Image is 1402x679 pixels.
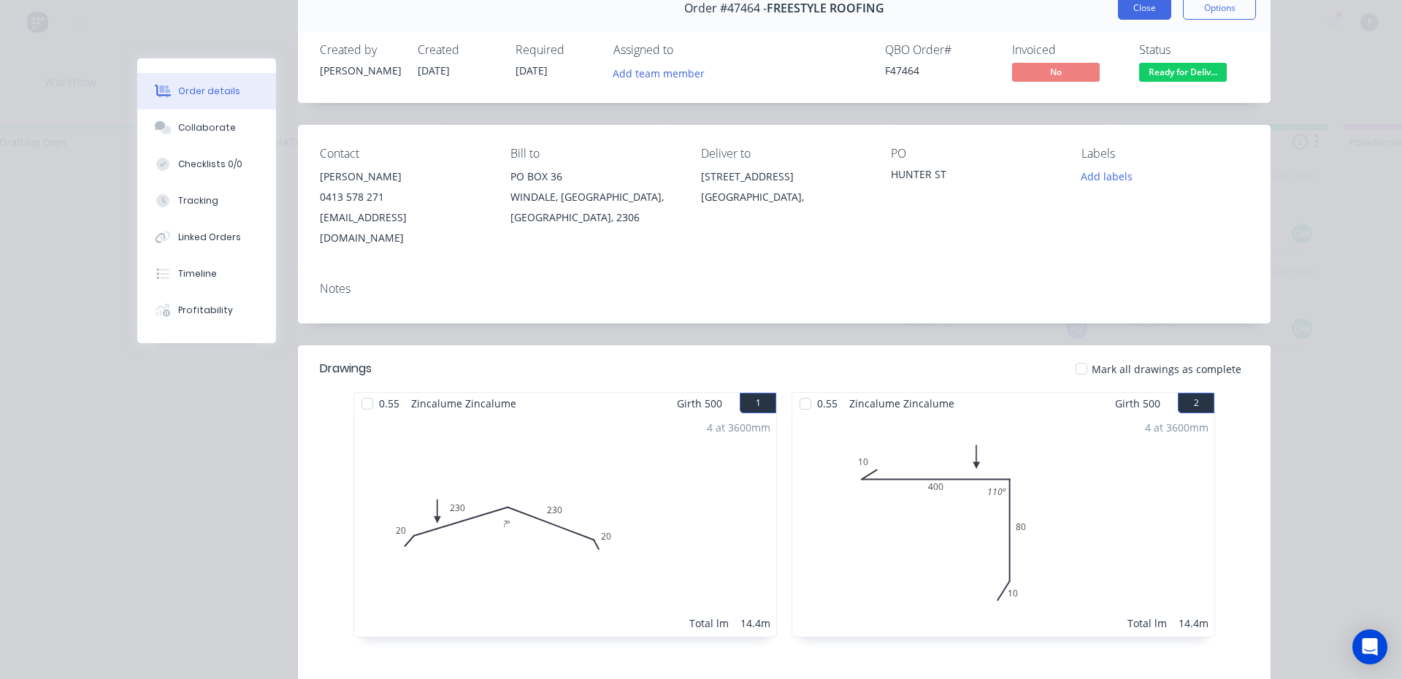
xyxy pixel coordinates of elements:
button: Add team member [613,63,713,83]
div: [PERSON_NAME]0413 578 271[EMAIL_ADDRESS][DOMAIN_NAME] [320,166,487,248]
span: Zincalume Zincalume [405,393,522,414]
div: [GEOGRAPHIC_DATA], [701,187,868,207]
div: Profitability [178,304,233,317]
div: PO BOX 36 [510,166,678,187]
div: QBO Order # [885,43,995,57]
div: [STREET_ADDRESS][GEOGRAPHIC_DATA], [701,166,868,213]
button: Add team member [605,63,713,83]
div: PO BOX 36WINDALE, [GEOGRAPHIC_DATA], [GEOGRAPHIC_DATA], 2306 [510,166,678,228]
div: Checklists 0/0 [178,158,242,171]
div: Total lm [689,615,729,631]
div: Deliver to [701,147,868,161]
span: [DATE] [516,64,548,77]
div: Order details [178,85,240,98]
button: Linked Orders [137,219,276,256]
div: 0413 578 271 [320,187,487,207]
button: Profitability [137,292,276,329]
div: Collaborate [178,121,236,134]
div: Created by [320,43,400,57]
span: Girth 500 [1115,393,1160,414]
div: 14.4m [740,615,770,631]
button: 1 [740,393,776,413]
div: Invoiced [1012,43,1122,57]
div: Linked Orders [178,231,241,244]
button: 2 [1178,393,1214,413]
span: Zincalume Zincalume [843,393,960,414]
div: Open Intercom Messenger [1352,629,1387,664]
div: 0104008010110º4 at 3600mmTotal lm14.4m [792,414,1214,637]
div: Labels [1081,147,1249,161]
button: Ready for Deliv... [1139,63,1227,85]
div: Created [418,43,498,57]
div: Status [1139,43,1249,57]
div: [PERSON_NAME] [320,166,487,187]
div: 02023023020?º4 at 3600mmTotal lm14.4m [354,414,776,637]
div: 4 at 3600mm [707,420,770,435]
div: [PERSON_NAME] [320,63,400,78]
div: Required [516,43,596,57]
div: Contact [320,147,487,161]
div: Assigned to [613,43,759,57]
span: 0.55 [373,393,405,414]
div: Tracking [178,194,218,207]
button: Order details [137,73,276,110]
div: [STREET_ADDRESS] [701,166,868,187]
span: Ready for Deliv... [1139,63,1227,81]
span: Order #47464 - [684,1,767,15]
button: Checklists 0/0 [137,146,276,183]
div: 14.4m [1179,615,1208,631]
span: Mark all drawings as complete [1092,361,1241,377]
div: WINDALE, [GEOGRAPHIC_DATA], [GEOGRAPHIC_DATA], 2306 [510,187,678,228]
div: PO [891,147,1058,161]
span: Girth 500 [677,393,722,414]
span: 0.55 [811,393,843,414]
div: HUNTER ST [891,166,1058,187]
div: Bill to [510,147,678,161]
div: [EMAIL_ADDRESS][DOMAIN_NAME] [320,207,487,248]
span: No [1012,63,1100,81]
div: F47464 [885,63,995,78]
button: Add labels [1073,166,1141,186]
span: [DATE] [418,64,450,77]
div: 4 at 3600mm [1145,420,1208,435]
button: Tracking [137,183,276,219]
span: FREESTYLE ROOFING [767,1,884,15]
div: Drawings [320,360,372,377]
div: Total lm [1127,615,1167,631]
button: Collaborate [137,110,276,146]
button: Timeline [137,256,276,292]
div: Notes [320,282,1249,296]
div: Timeline [178,267,217,280]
